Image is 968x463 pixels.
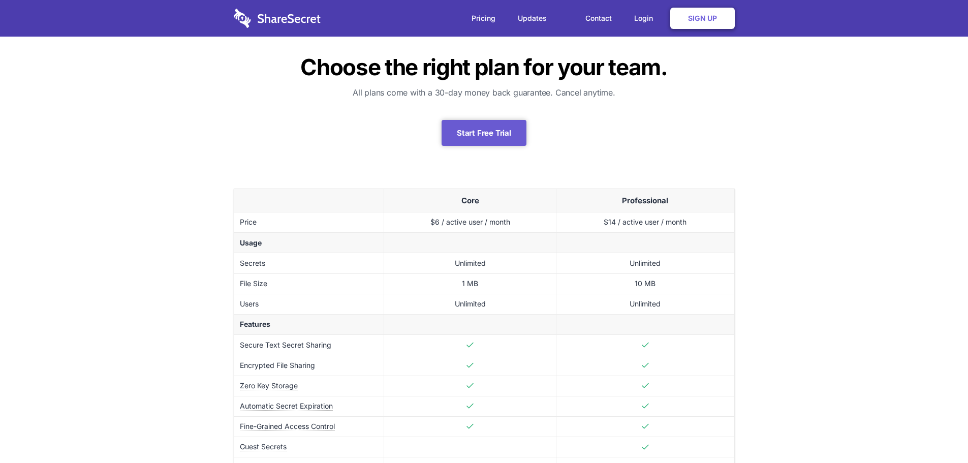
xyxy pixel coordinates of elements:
[384,212,556,233] td: $6 / active user / month
[384,273,556,294] td: 1 MB
[384,294,556,314] td: Unlimited
[234,314,384,334] td: Features
[234,233,384,253] td: Usage
[234,355,384,376] td: Encrypted File Sharing
[556,253,734,273] td: Unlimited
[624,3,668,34] a: Login
[556,212,734,233] td: $14 / active user / month
[240,442,287,451] span: Guest Secrets
[575,3,622,34] a: Contact
[384,189,556,212] th: Core
[384,253,556,273] td: Unlimited
[556,189,734,212] th: Professional
[234,56,735,78] h1: Choose the right plan for your team.
[556,273,734,294] td: 10 MB
[234,9,321,28] img: logo-wordmark-white-trans-d4663122ce5f474addd5e946df7df03e33cb6a1c49d2221995e7729f52c070b2.svg
[234,86,735,99] h3: All plans come with a 30-day money back guarantee. Cancel anytime.
[234,294,384,314] td: Users
[234,253,384,273] td: Secrets
[234,273,384,294] td: File Size
[234,212,384,233] td: Price
[442,120,526,146] a: Start Free Trial
[670,8,735,29] a: Sign Up
[556,294,734,314] td: Unlimited
[461,3,506,34] a: Pricing
[234,335,384,355] td: Secure Text Secret Sharing
[240,402,333,411] span: Automatic Secret Expiration
[240,381,298,390] span: Zero Key Storage
[240,422,335,431] span: Fine-Grained Access Control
